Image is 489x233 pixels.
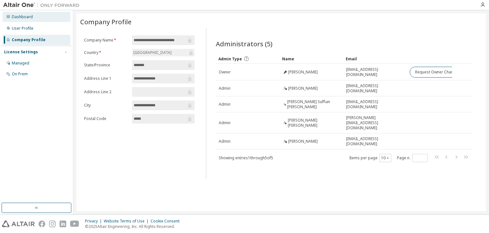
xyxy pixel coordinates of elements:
div: Privacy [85,219,104,224]
span: [PERSON_NAME] [288,139,318,144]
img: instagram.svg [49,221,56,227]
button: 10 [381,155,390,161]
span: [PERSON_NAME] Suffian [PERSON_NAME] [287,99,340,109]
span: [EMAIL_ADDRESS][DOMAIN_NAME] [346,136,404,147]
div: User Profile [12,26,33,31]
div: [GEOGRAPHIC_DATA] [132,49,195,56]
img: youtube.svg [70,221,79,227]
div: Cookie Consent [151,219,183,224]
span: Page n. [397,154,428,162]
button: Request Owner Change [410,67,464,78]
div: [GEOGRAPHIC_DATA] [132,49,173,56]
span: [EMAIL_ADDRESS][DOMAIN_NAME] [346,99,404,109]
img: Altair One [3,2,83,8]
span: Owner [219,70,231,75]
span: [PERSON_NAME] [288,86,318,91]
div: License Settings [4,49,38,55]
span: [PERSON_NAME] [288,70,318,75]
span: Administrators (5) [216,39,273,48]
span: Admin [219,102,230,107]
label: Country [84,50,128,55]
label: Address Line 2 [84,89,128,94]
span: Showing entries 1 through 5 of 5 [219,155,273,161]
div: On Prem [12,71,28,77]
div: Website Terms of Use [104,219,151,224]
label: State/Province [84,63,128,68]
label: City [84,103,128,108]
div: Name [282,54,341,64]
img: facebook.svg [39,221,45,227]
div: Company Profile [12,37,46,42]
span: [PERSON_NAME][EMAIL_ADDRESS][DOMAIN_NAME] [346,115,404,131]
span: [PERSON_NAME] [PERSON_NAME] [288,118,341,128]
span: Admin [219,120,230,125]
div: Email [346,54,404,64]
span: Admin [219,86,230,91]
span: Admin [219,139,230,144]
span: [EMAIL_ADDRESS][DOMAIN_NAME] [346,83,404,94]
div: Dashboard [12,14,33,19]
img: linkedin.svg [60,221,66,227]
span: Items per page [349,154,391,162]
img: altair_logo.svg [2,221,35,227]
span: [EMAIL_ADDRESS][DOMAIN_NAME] [346,67,404,77]
div: Managed [12,61,29,66]
label: Postal Code [84,116,128,121]
label: Company Name [84,38,128,43]
span: Company Profile [80,17,131,26]
span: Admin Type [218,56,242,62]
p: © 2025 Altair Engineering, Inc. All Rights Reserved. [85,224,183,229]
label: Address Line 1 [84,76,128,81]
